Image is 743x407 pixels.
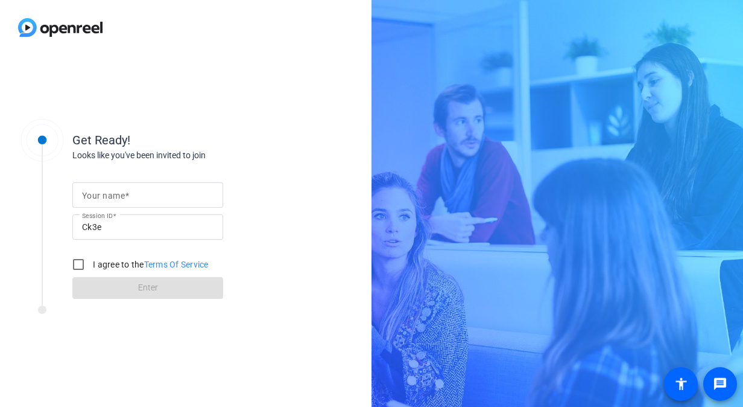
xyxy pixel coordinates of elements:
div: Get Ready! [72,131,314,149]
mat-label: Session ID [82,212,113,219]
mat-label: Your name [82,191,125,200]
mat-icon: accessibility [674,377,688,391]
mat-icon: message [713,377,727,391]
label: I agree to the [90,258,209,271]
a: Terms Of Service [144,260,209,269]
div: Looks like you've been invited to join [72,149,314,162]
